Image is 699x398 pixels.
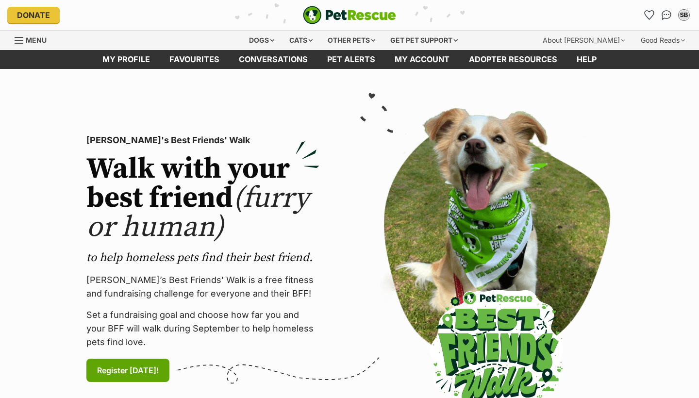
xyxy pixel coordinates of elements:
[536,31,632,50] div: About [PERSON_NAME]
[641,7,692,23] ul: Account quick links
[303,6,396,24] a: PetRescue
[459,50,567,69] a: Adopter resources
[676,7,692,23] button: My account
[317,50,385,69] a: Pet alerts
[86,133,319,147] p: [PERSON_NAME]'s Best Friends' Walk
[283,31,319,50] div: Cats
[15,31,53,48] a: Menu
[93,50,160,69] a: My profile
[303,6,396,24] img: logo-e224e6f780fb5917bec1dbf3a21bbac754714ae5b6737aabdf751b685950b380.svg
[86,308,319,349] p: Set a fundraising goal and choose how far you and your BFF will walk during September to help hom...
[242,31,281,50] div: Dogs
[321,31,382,50] div: Other pets
[641,7,657,23] a: Favourites
[86,180,309,246] span: (furry or human)
[567,50,606,69] a: Help
[26,36,47,44] span: Menu
[86,359,169,382] a: Register [DATE]!
[679,10,689,20] div: SB
[659,7,674,23] a: Conversations
[634,31,692,50] div: Good Reads
[7,7,60,23] a: Donate
[86,155,319,242] h2: Walk with your best friend
[229,50,317,69] a: conversations
[383,31,465,50] div: Get pet support
[86,250,319,265] p: to help homeless pets find their best friend.
[86,273,319,300] p: [PERSON_NAME]’s Best Friends' Walk is a free fitness and fundraising challenge for everyone and t...
[662,10,672,20] img: chat-41dd97257d64d25036548639549fe6c8038ab92f7586957e7f3b1b290dea8141.svg
[385,50,459,69] a: My account
[160,50,229,69] a: Favourites
[97,365,159,376] span: Register [DATE]!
